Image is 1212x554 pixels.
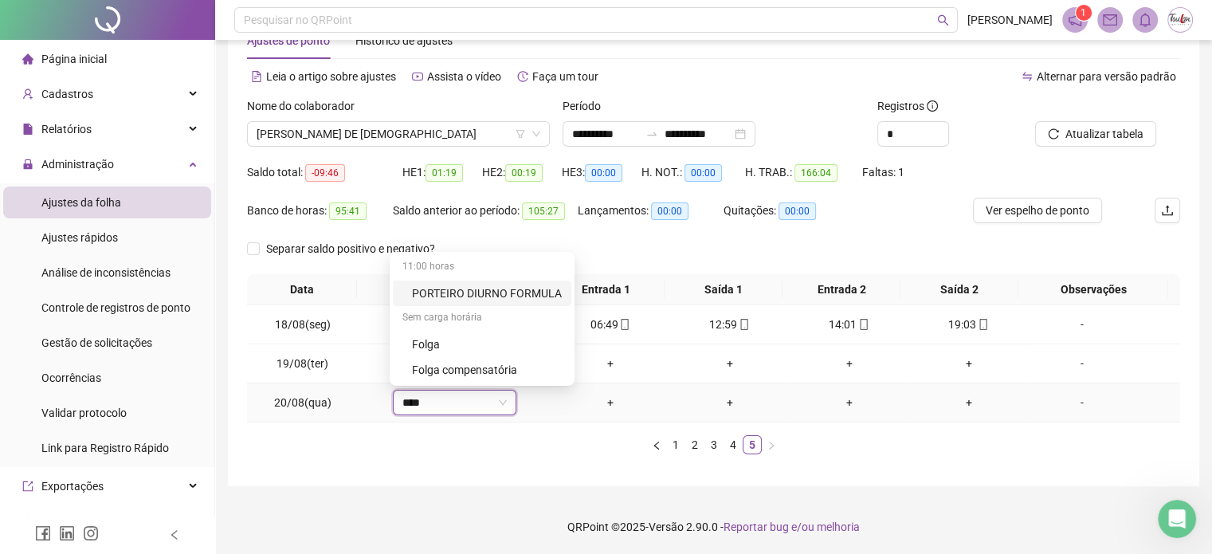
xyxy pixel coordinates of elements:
[393,202,578,220] div: Saldo anterior ao período:
[651,202,688,220] span: 00:00
[794,164,837,182] span: 166:04
[645,128,658,140] span: to
[927,100,938,112] span: info-circle
[684,164,722,182] span: 00:00
[724,435,743,454] li: 4
[393,255,571,281] div: 11:00 horas
[257,122,540,146] span: DAVI SANTOS DE JESUS
[1048,128,1059,139] span: reload
[427,70,501,83] span: Assista o vídeo
[1068,13,1082,27] span: notification
[1035,121,1156,147] button: Atualizar tabela
[724,521,860,533] span: Reportar bug e/ou melhoria
[522,202,565,220] span: 105:27
[247,274,357,305] th: Data
[562,163,641,182] div: HE 3:
[393,306,571,332] div: Sem carga horária
[667,436,684,454] a: 1
[22,481,33,492] span: export
[976,319,989,330] span: mobile
[724,436,742,454] a: 4
[260,240,441,257] span: Separar saldo positivo e negativo?
[796,355,903,372] div: +
[618,319,630,330] span: mobile
[1025,281,1162,298] span: Observações
[647,435,666,454] button: left
[677,316,783,333] div: 12:59
[1081,7,1086,18] span: 1
[1034,394,1128,411] div: -
[247,202,393,220] div: Banco de horas:
[1103,13,1117,27] span: mail
[517,71,528,82] span: history
[916,394,1022,411] div: +
[967,11,1053,29] span: [PERSON_NAME]
[41,266,171,279] span: Análise de inconsistências
[266,70,396,83] span: Leia o artigo sobre ajustes
[393,332,571,357] div: Folga
[393,357,571,383] div: Folga compensatória
[686,436,704,454] a: 2
[973,198,1102,223] button: Ver espelho de ponto
[645,128,658,140] span: swap-right
[412,285,562,302] div: PORTEIRO DIURNO FORMULA
[41,123,92,136] span: Relatórios
[547,274,665,305] th: Entrada 1
[41,407,127,419] span: Validar protocolo
[563,97,611,115] label: Período
[41,196,121,209] span: Ajustes da folha
[641,163,745,182] div: H. NOT.:
[22,53,33,65] span: home
[877,97,938,115] span: Registros
[251,71,262,82] span: file-text
[647,435,666,454] li: Página anterior
[724,202,840,220] div: Quitações:
[305,164,345,182] span: -09:46
[41,442,169,454] span: Link para Registro Rápido
[677,355,783,372] div: +
[329,202,367,220] span: 95:41
[532,70,598,83] span: Faça um tour
[41,480,104,493] span: Exportações
[277,357,328,370] span: 19/08(ter)
[705,436,723,454] a: 3
[1037,70,1176,83] span: Alternar para versão padrão
[779,202,816,220] span: 00:00
[498,398,508,407] span: down
[22,124,33,135] span: file
[247,32,330,49] div: Ajustes de ponto
[482,163,562,182] div: HE 2:
[578,202,724,220] div: Lançamentos:
[41,371,101,384] span: Ocorrências
[677,394,783,411] div: +
[916,316,1022,333] div: 19:03
[247,97,365,115] label: Nome do colaborador
[557,316,664,333] div: 06:49
[41,158,114,171] span: Administração
[1022,71,1033,82] span: swap
[557,355,664,372] div: +
[666,435,685,454] li: 1
[41,53,107,65] span: Página inicial
[41,231,118,244] span: Ajustes rápidos
[516,129,525,139] span: filter
[22,159,33,170] span: lock
[743,436,761,454] a: 5
[762,435,781,454] li: Próxima página
[275,318,331,331] span: 18/08(seg)
[585,164,622,182] span: 00:00
[412,336,562,353] div: Folga
[1034,316,1128,333] div: -
[900,274,1018,305] th: Saída 2
[857,319,869,330] span: mobile
[41,515,100,528] span: Integrações
[41,336,152,349] span: Gestão de solicitações
[1065,125,1143,143] span: Atualizar tabela
[412,361,562,379] div: Folga compensatória
[402,163,482,182] div: HE 1:
[169,529,180,540] span: left
[22,88,33,100] span: user-add
[274,396,331,409] span: 20/08(qua)
[767,441,776,450] span: right
[737,319,750,330] span: mobile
